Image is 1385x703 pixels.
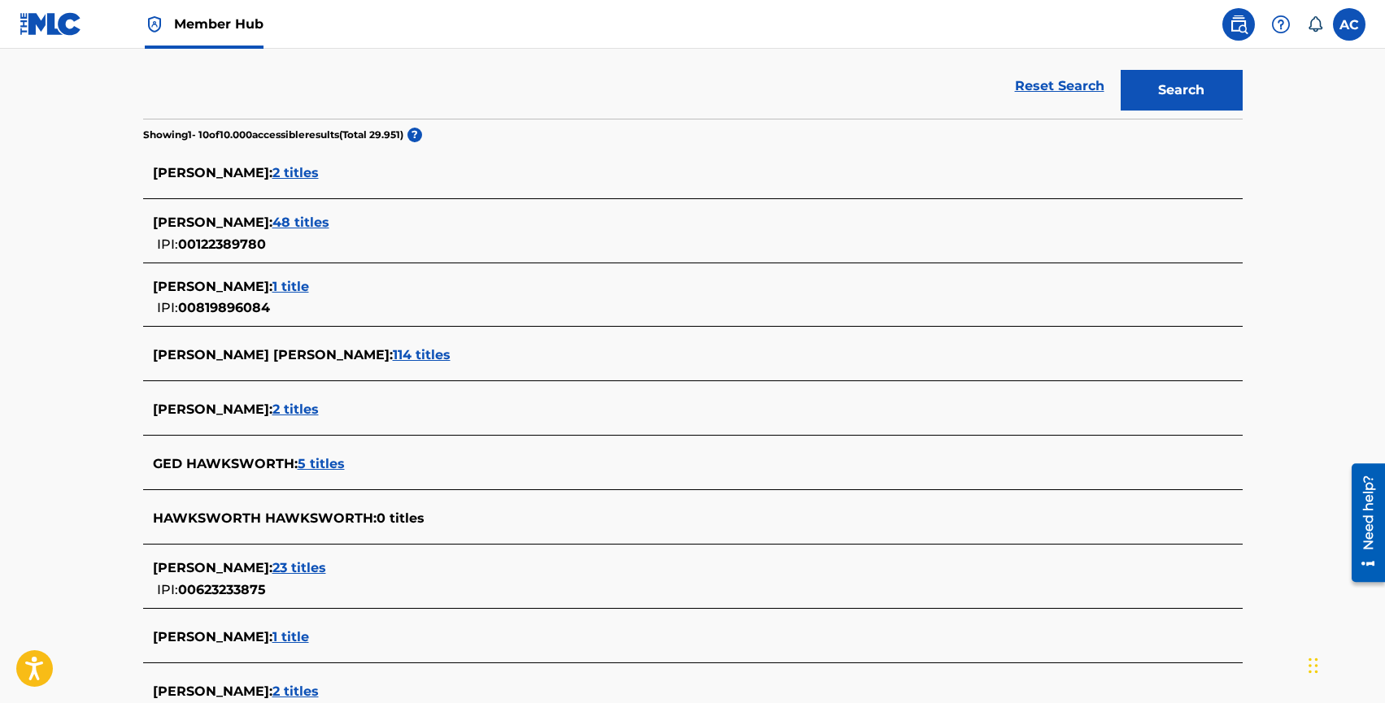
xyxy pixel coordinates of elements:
span: GED HAWKSWORTH : [153,456,298,471]
span: 1 title [272,279,309,294]
iframe: Chat Widget [1304,625,1385,703]
img: Top Rightsholder [145,15,164,34]
span: [PERSON_NAME] : [153,683,272,699]
span: 48 titles [272,215,329,230]
span: 2 titles [272,683,319,699]
span: IPI: [157,300,178,315]
span: ? [407,128,422,142]
span: 2 titles [272,401,319,417]
span: 2 titles [272,165,319,180]
span: 00819896084 [178,300,270,315]
span: 0 titles [377,510,425,526]
span: [PERSON_NAME] : [153,165,272,180]
div: Trascina [1309,641,1318,690]
span: 1 title [272,629,309,644]
span: IPI: [157,237,178,252]
iframe: Resource Center [1339,458,1385,588]
button: Search [1121,70,1243,111]
a: Reset Search [1007,68,1113,104]
span: 00122389780 [178,237,266,252]
div: User Menu [1333,8,1365,41]
span: 5 titles [298,456,345,471]
img: MLC Logo [20,12,82,36]
span: [PERSON_NAME] : [153,279,272,294]
span: IPI: [157,582,178,597]
span: [PERSON_NAME] [PERSON_NAME] : [153,347,393,362]
span: 23 titles [272,560,326,575]
a: Public Search [1222,8,1255,41]
p: Showing 1 - 10 of 10.000 accessible results (Total 29.951 ) [143,128,403,142]
span: [PERSON_NAME] : [153,401,272,417]
span: [PERSON_NAME] : [153,629,272,644]
span: [PERSON_NAME] : [153,215,272,230]
img: help [1271,15,1291,34]
span: Member Hub [174,15,263,33]
form: Search Form [143,3,1243,119]
span: 00623233875 [178,582,266,597]
img: search [1229,15,1248,34]
span: [PERSON_NAME] : [153,560,272,575]
span: HAWKSWORTH HAWKSWORTH : [153,510,377,526]
div: Notifications [1307,16,1323,33]
span: 114 titles [393,347,451,362]
div: Help [1265,8,1297,41]
div: Widget chat [1304,625,1385,703]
